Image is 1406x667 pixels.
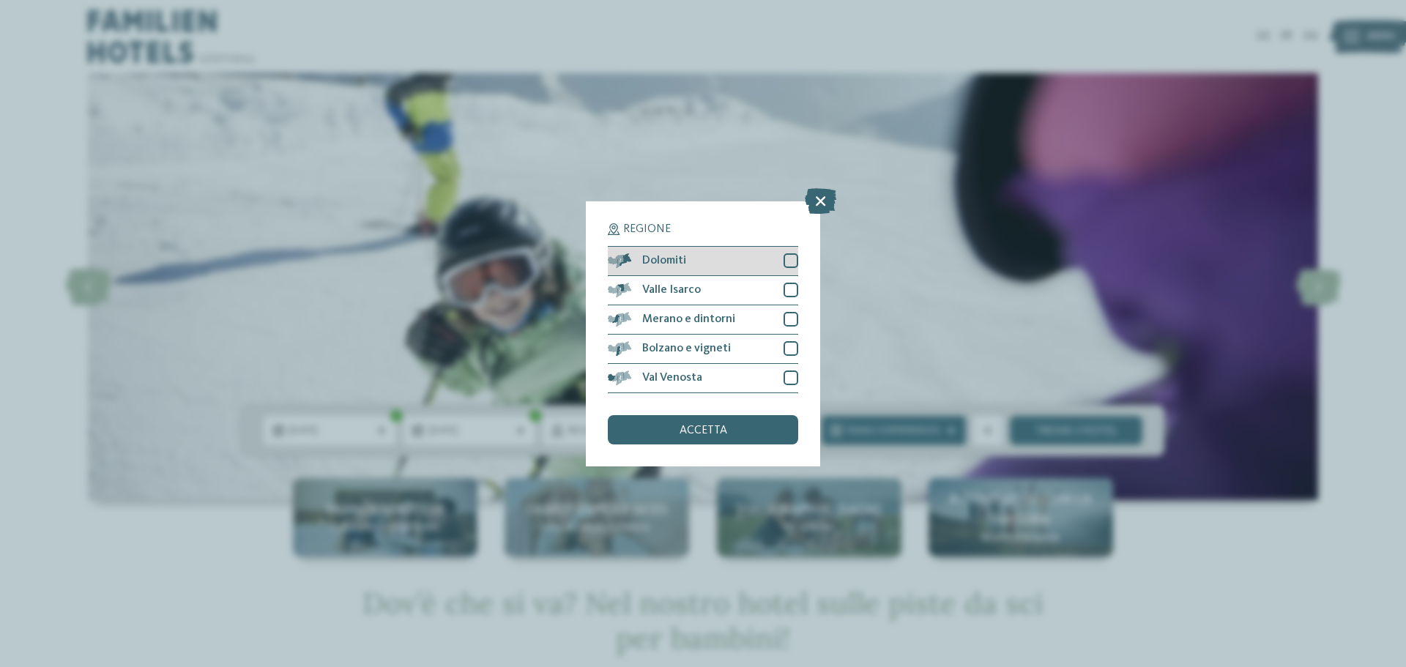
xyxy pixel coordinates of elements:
span: Val Venosta [642,372,702,384]
span: Bolzano e vigneti [642,343,731,354]
span: Valle Isarco [642,284,701,296]
span: Regione [623,223,671,235]
span: Merano e dintorni [642,313,735,325]
span: accetta [680,425,727,436]
span: Dolomiti [642,255,686,267]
